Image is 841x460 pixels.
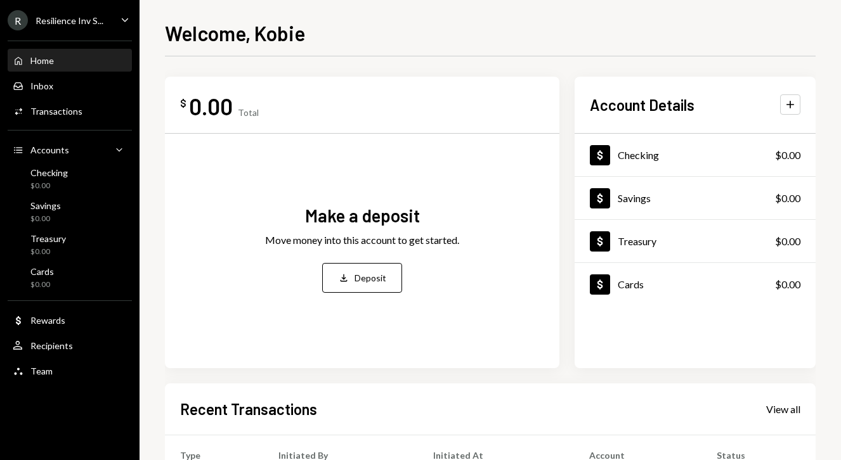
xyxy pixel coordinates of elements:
[618,192,651,204] div: Savings
[775,148,800,163] div: $0.00
[775,277,800,292] div: $0.00
[30,233,66,244] div: Treasury
[8,262,132,293] a: Cards$0.00
[590,94,694,115] h2: Account Details
[180,97,186,110] div: $
[30,80,53,91] div: Inbox
[618,278,644,290] div: Cards
[30,279,54,290] div: $0.00
[8,196,132,227] a: Savings$0.00
[30,246,66,257] div: $0.00
[575,134,816,176] a: Checking$0.00
[189,92,233,120] div: 0.00
[30,214,61,224] div: $0.00
[238,107,259,118] div: Total
[8,309,132,331] a: Rewards
[36,15,103,26] div: Resilience Inv S...
[766,403,800,416] div: View all
[30,55,54,66] div: Home
[322,263,402,293] button: Deposit
[30,266,54,277] div: Cards
[30,366,53,376] div: Team
[30,315,65,326] div: Rewards
[766,402,800,416] a: View all
[618,149,659,161] div: Checking
[8,229,132,260] a: Treasury$0.00
[575,220,816,262] a: Treasury$0.00
[30,106,82,117] div: Transactions
[775,191,800,206] div: $0.00
[575,263,816,305] a: Cards$0.00
[30,144,69,155] div: Accounts
[8,334,132,357] a: Recipients
[265,233,459,248] div: Move money into this account to get started.
[8,74,132,97] a: Inbox
[180,399,317,419] h2: Recent Transactions
[575,177,816,219] a: Savings$0.00
[8,138,132,161] a: Accounts
[618,235,656,247] div: Treasury
[30,340,73,351] div: Recipients
[8,49,132,72] a: Home
[355,271,386,284] div: Deposit
[30,167,68,178] div: Checking
[30,181,68,191] div: $0.00
[775,234,800,249] div: $0.00
[8,99,132,122] a: Transactions
[8,10,28,30] div: R
[8,359,132,382] a: Team
[8,163,132,194] a: Checking$0.00
[165,20,305,46] h1: Welcome, Kobie
[30,200,61,211] div: Savings
[305,203,420,228] div: Make a deposit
